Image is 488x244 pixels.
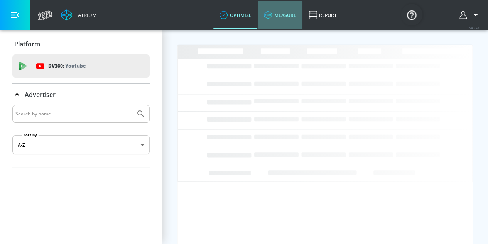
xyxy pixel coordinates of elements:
a: Report [302,1,343,29]
input: Search by name [15,109,132,119]
p: Advertiser [25,90,56,99]
a: optimize [213,1,258,29]
div: Advertiser [12,105,150,167]
div: Advertiser [12,84,150,105]
p: DV360: [48,62,86,70]
div: Atrium [75,12,97,19]
a: Atrium [61,9,97,21]
span: v 4.24.0 [469,25,480,30]
p: Youtube [65,62,86,70]
p: Platform [14,40,40,48]
div: A-Z [12,135,150,154]
nav: list of Advertiser [12,161,150,167]
div: DV360: Youtube [12,54,150,78]
a: measure [258,1,302,29]
div: Platform [12,33,150,55]
button: Open Resource Center [401,4,422,25]
label: Sort By [22,132,39,137]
